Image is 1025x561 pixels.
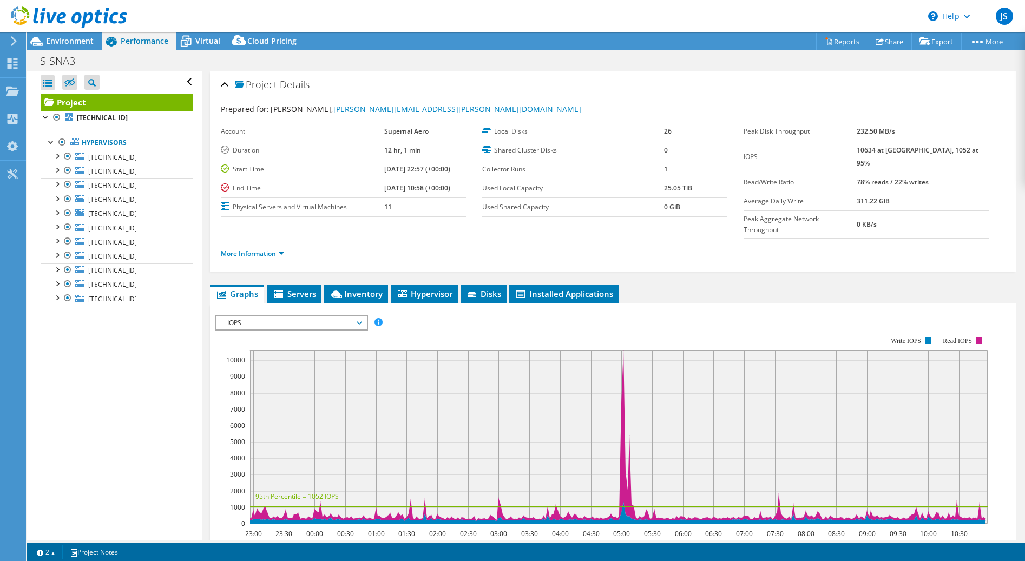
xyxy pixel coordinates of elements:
[521,529,537,538] text: 03:30
[221,183,384,194] label: End Time
[41,292,193,306] a: [TECHNICAL_ID]
[384,164,450,174] b: [DATE] 22:57 (+00:00)
[88,294,137,303] span: [TECHNICAL_ID]
[230,405,245,414] text: 7000
[221,249,284,258] a: More Information
[230,470,245,479] text: 3000
[664,183,692,193] b: 25.05 TiB
[384,127,429,136] b: Supernal Aero
[490,529,507,538] text: 03:00
[41,249,193,263] a: [TECHNICAL_ID]
[247,36,297,46] span: Cloud Pricing
[613,529,629,538] text: 05:00
[744,177,857,188] label: Read/Write Ratio
[195,36,220,46] span: Virtual
[664,164,668,174] b: 1
[705,529,721,538] text: 06:30
[41,178,193,192] a: [TECHNICAL_ID]
[121,36,168,46] span: Performance
[221,145,384,156] label: Duration
[230,437,245,446] text: 5000
[429,529,445,538] text: 02:00
[35,55,92,67] h1: S-SNA3
[306,529,323,538] text: 00:00
[330,288,383,299] span: Inventory
[384,202,392,212] b: 11
[664,127,672,136] b: 26
[77,113,128,122] b: [TECHNICAL_ID]
[643,529,660,538] text: 05:30
[230,388,245,398] text: 8000
[88,280,137,289] span: [TECHNICAL_ID]
[273,288,316,299] span: Servers
[280,78,310,91] span: Details
[88,195,137,204] span: [TECHNICAL_ID]
[88,181,137,190] span: [TECHNICAL_ID]
[858,529,875,538] text: 09:00
[919,529,936,538] text: 10:00
[271,104,581,114] span: [PERSON_NAME],
[88,153,137,162] span: [TECHNICAL_ID]
[62,545,126,559] a: Project Notes
[664,146,668,155] b: 0
[996,8,1013,25] span: JS
[515,288,613,299] span: Installed Applications
[950,529,967,538] text: 10:30
[384,183,450,193] b: [DATE] 10:58 (+00:00)
[41,136,193,150] a: Hypervisors
[868,33,912,50] a: Share
[943,337,972,345] text: Read IOPS
[46,36,94,46] span: Environment
[911,33,962,50] a: Export
[255,492,339,501] text: 95th Percentile = 1052 IOPS
[41,221,193,235] a: [TECHNICAL_ID]
[664,202,680,212] b: 0 GiB
[337,529,353,538] text: 00:30
[221,126,384,137] label: Account
[482,126,663,137] label: Local Disks
[230,486,245,496] text: 2000
[928,11,938,21] svg: \n
[41,164,193,178] a: [TECHNICAL_ID]
[396,288,452,299] span: Hypervisor
[466,288,501,299] span: Disks
[221,202,384,213] label: Physical Servers and Virtual Machines
[230,421,245,430] text: 6000
[482,183,663,194] label: Used Local Capacity
[29,545,63,559] a: 2
[459,529,476,538] text: 02:30
[827,529,844,538] text: 08:30
[384,146,421,155] b: 12 hr, 1 min
[221,104,269,114] label: Prepared for:
[582,529,599,538] text: 04:30
[88,209,137,218] span: [TECHNICAL_ID]
[41,235,193,249] a: [TECHNICAL_ID]
[41,150,193,164] a: [TECHNICAL_ID]
[235,80,277,90] span: Project
[230,453,245,463] text: 4000
[816,33,868,50] a: Reports
[41,207,193,221] a: [TECHNICAL_ID]
[221,164,384,175] label: Start Time
[961,33,1011,50] a: More
[41,94,193,111] a: Project
[891,337,921,345] text: Write IOPS
[482,202,663,213] label: Used Shared Capacity
[88,167,137,176] span: [TECHNICAL_ID]
[215,288,258,299] span: Graphs
[222,316,361,329] span: IOPS
[226,355,245,365] text: 10000
[245,529,261,538] text: 23:00
[88,252,137,261] span: [TECHNICAL_ID]
[41,278,193,292] a: [TECHNICAL_ID]
[367,529,384,538] text: 01:00
[482,145,663,156] label: Shared Cluster Disks
[275,529,292,538] text: 23:30
[744,196,857,207] label: Average Daily Write
[889,529,906,538] text: 09:30
[857,177,929,187] b: 78% reads / 22% writes
[744,214,857,235] label: Peak Aggregate Network Throughput
[88,266,137,275] span: [TECHNICAL_ID]
[482,164,663,175] label: Collector Runs
[551,529,568,538] text: 04:00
